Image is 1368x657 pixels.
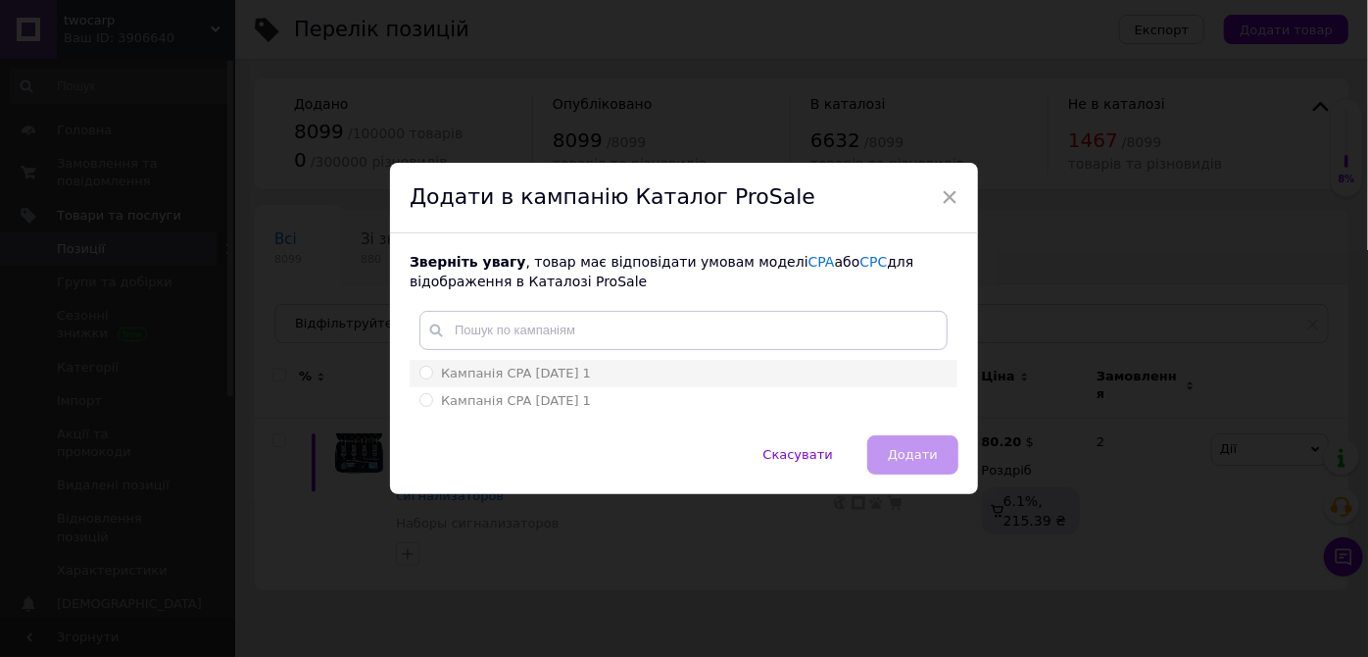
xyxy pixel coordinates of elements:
[941,180,958,214] span: ×
[763,447,833,462] span: Скасувати
[743,435,854,475] button: Скасувати
[390,163,978,233] div: Додати в кампанію Каталог ProSale
[410,254,526,270] b: Зверніть увагу
[441,393,591,408] span: Кампанія CPA [DATE] 1
[859,254,887,270] a: CPC
[808,254,835,270] a: CPA
[419,311,948,350] input: Пошук по кампаніям
[410,253,958,291] div: , товар має відповідати умовам моделі або для відображення в Каталозі ProSale
[441,366,591,380] span: Кампанія CPA [DATE] 1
